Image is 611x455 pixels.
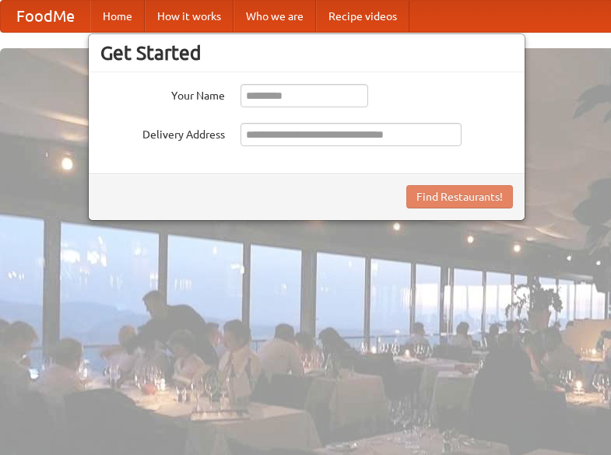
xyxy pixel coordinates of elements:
[234,1,316,32] a: Who we are
[100,84,225,103] label: Your Name
[1,1,90,32] a: FoodMe
[145,1,234,32] a: How it works
[90,1,145,32] a: Home
[100,123,225,142] label: Delivery Address
[316,1,409,32] a: Recipe videos
[406,185,513,208] button: Find Restaurants!
[100,41,513,65] h3: Get Started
